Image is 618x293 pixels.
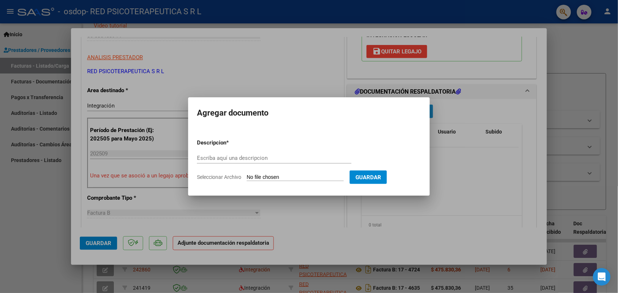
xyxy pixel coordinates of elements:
button: Guardar [350,170,387,184]
span: Guardar [355,174,381,181]
h2: Agregar documento [197,106,421,120]
div: Open Intercom Messenger [593,268,611,286]
span: Seleccionar Archivo [197,174,241,180]
p: Descripcion [197,139,264,147]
